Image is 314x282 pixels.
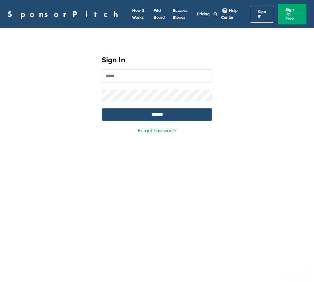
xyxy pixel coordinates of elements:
a: Forgot Password? [138,128,176,134]
a: Pitch Board [154,8,165,20]
a: Sign Up Free [278,4,306,24]
a: Success Stories [173,8,187,20]
a: Sign In [250,6,274,23]
iframe: Button to launch messaging window [289,257,309,277]
a: Help Center [221,7,238,21]
a: Pricing [197,12,210,17]
a: SponsorPitch [8,10,122,18]
a: How It Works [132,8,144,20]
h1: Sign In [102,55,212,66]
